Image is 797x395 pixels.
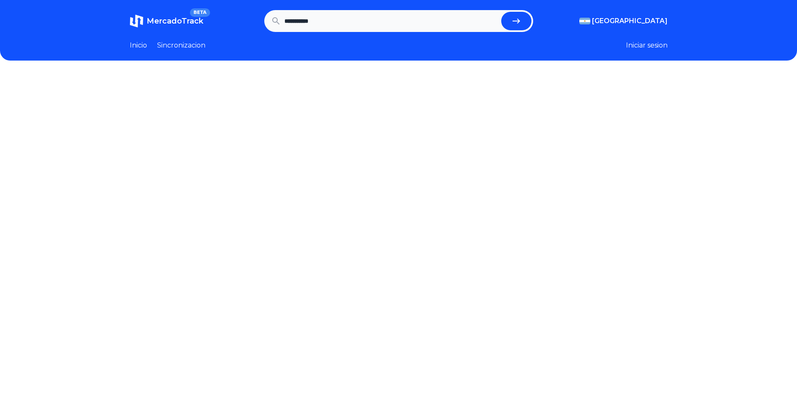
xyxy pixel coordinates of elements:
[147,16,203,26] span: MercadoTrack
[130,40,147,50] a: Inicio
[157,40,205,50] a: Sincronizacion
[626,40,668,50] button: Iniciar sesion
[592,16,668,26] span: [GEOGRAPHIC_DATA]
[130,14,143,28] img: MercadoTrack
[579,16,668,26] button: [GEOGRAPHIC_DATA]
[190,8,210,17] span: BETA
[130,14,203,28] a: MercadoTrackBETA
[579,18,590,24] img: Argentina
